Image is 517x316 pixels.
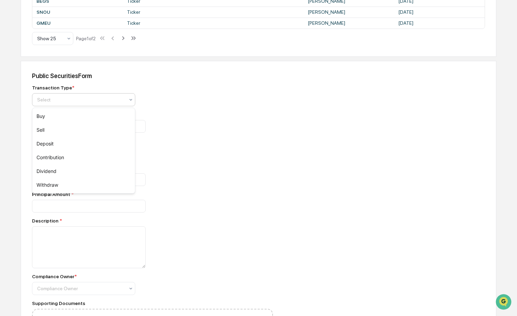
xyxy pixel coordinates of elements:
[32,151,135,164] div: Contribution
[14,100,43,107] span: Data Lookup
[36,9,119,15] div: SNOU
[7,14,125,25] p: How can we help?
[57,87,85,94] span: Attestations
[23,59,87,65] div: We're available if you need us!
[7,53,19,65] img: 1746055101610-c473b297-6a78-478c-a979-82029cc54cd1
[14,87,44,94] span: Preclearance
[394,18,485,29] td: [DATE]
[32,109,135,123] div: Buy
[123,7,213,18] td: Ticker
[4,97,46,109] a: 🔎Data Lookup
[4,84,47,96] a: 🖐️Preclearance
[49,116,83,122] a: Powered byPylon
[7,100,12,106] div: 🔎
[76,36,96,41] div: Page 1 of 2
[32,123,135,137] div: Sell
[32,192,273,197] div: Principal Amount
[32,137,135,151] div: Deposit
[394,7,485,18] td: [DATE]
[32,301,273,306] div: Supporting Documents
[32,218,273,224] div: Description
[32,274,77,279] div: Compliance Owner
[36,20,119,26] div: GMEU
[32,178,135,192] div: Withdraw
[32,164,135,178] div: Dividend
[495,293,514,312] iframe: Open customer support
[304,18,394,29] td: [PERSON_NAME]
[123,18,213,29] td: Ticker
[32,72,485,79] div: Public Securities Form
[23,53,113,59] div: Start new chat
[7,87,12,93] div: 🖐️
[47,84,88,96] a: 🗄️Attestations
[68,117,83,122] span: Pylon
[32,165,273,171] div: Number of Shares
[32,112,273,117] div: Symbol (e.g. Ticker, CUSIP)
[50,87,55,93] div: 🗄️
[117,55,125,63] button: Start new chat
[304,7,394,18] td: [PERSON_NAME]
[32,85,74,90] div: Transaction Type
